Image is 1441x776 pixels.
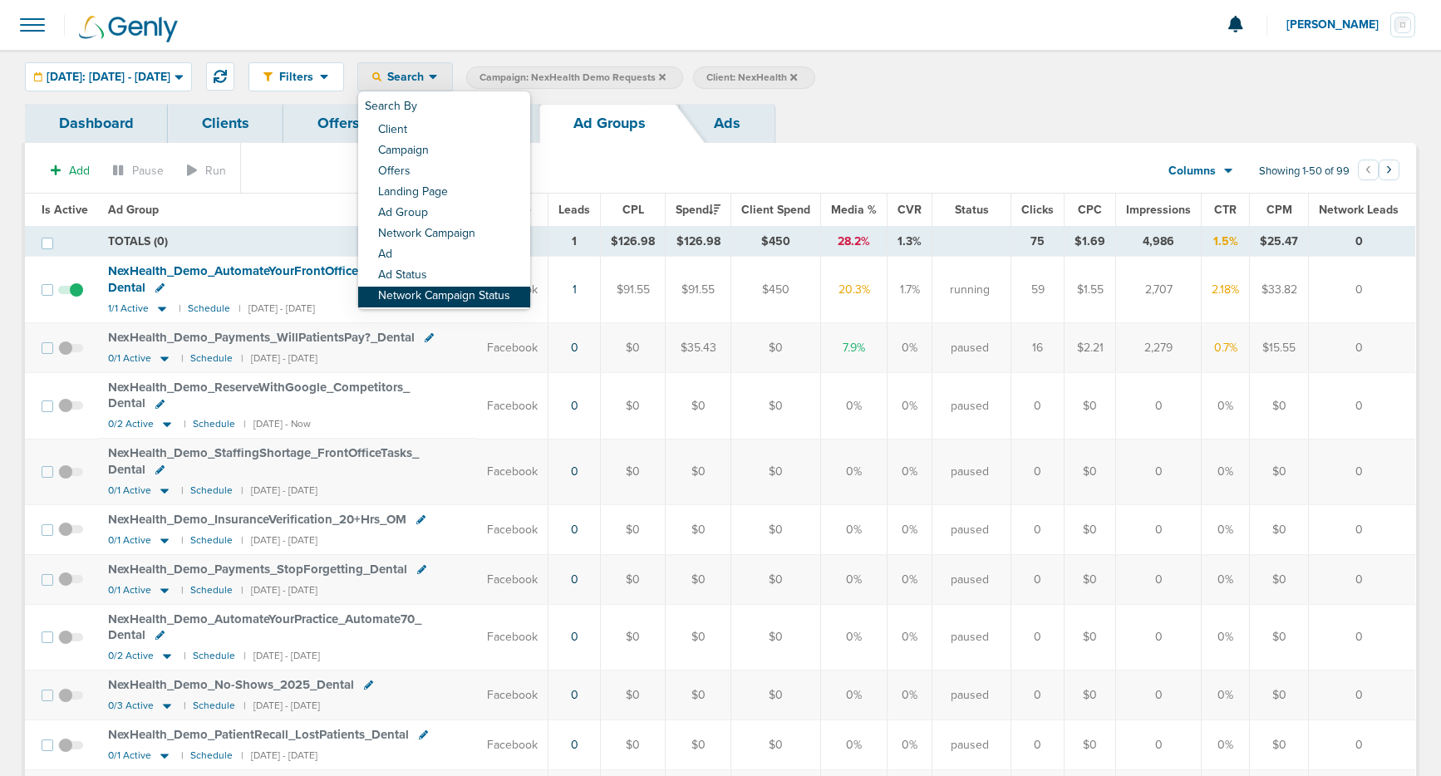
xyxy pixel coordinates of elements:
[571,464,578,479] a: 0
[480,71,666,85] span: Campaign: NexHealth Demo Requests
[193,700,235,712] small: Schedule
[358,224,530,245] a: Network Campaign
[831,203,877,217] span: Media %
[1309,373,1416,439] td: 0
[1065,227,1116,257] td: $1.69
[1116,439,1202,504] td: 0
[243,650,320,662] small: | [DATE] - [DATE]
[601,373,666,439] td: $0
[1011,670,1065,720] td: 0
[888,373,932,439] td: 0%
[888,720,932,770] td: 0%
[358,266,530,287] a: Ad Status
[1379,160,1399,180] button: Go to next page
[25,104,168,143] a: Dashboard
[1309,323,1416,373] td: 0
[358,287,530,307] a: Network Campaign Status
[108,611,421,643] span: NexHealth_ Demo_ AutomateYourPractice_ Automate70_ Dental
[108,445,419,477] span: NexHealth_ Demo_ StaffingShortage_ FrontOfficeTasks_ Dental
[951,340,989,356] span: paused
[1011,720,1065,770] td: 0
[731,439,821,504] td: $0
[1116,227,1202,257] td: 4,986
[1011,605,1065,670] td: 0
[477,323,548,373] td: Facebook
[888,227,932,257] td: 1.3%
[731,670,821,720] td: $0
[1011,257,1065,323] td: 59
[1116,323,1202,373] td: 2,279
[888,605,932,670] td: 0%
[571,572,578,587] a: 0
[241,584,317,597] small: | [DATE] - [DATE]
[1011,373,1065,439] td: 0
[108,534,151,547] span: 0/1 Active
[1250,373,1309,439] td: $0
[477,720,548,770] td: Facebook
[571,688,578,702] a: 0
[548,227,601,257] td: 1
[601,505,666,555] td: $0
[571,399,578,413] a: 0
[821,670,888,720] td: 0%
[181,534,182,547] small: |
[666,555,731,605] td: $0
[821,439,888,504] td: 0%
[358,93,530,120] h6: Search By
[358,141,530,162] a: Campaign
[821,257,888,323] td: 20.3%
[181,749,182,762] small: |
[108,700,154,712] span: 0/3 Active
[888,505,932,555] td: 0%
[951,629,989,646] span: paused
[108,512,406,527] span: NexHealth_ Demo_ InsuranceVerification_ 20+Hrs_ OM
[108,302,149,315] span: 1/1 Active
[1309,505,1416,555] td: 0
[951,398,989,415] span: paused
[1286,19,1390,31] span: [PERSON_NAME]
[1250,227,1309,257] td: $25.47
[1065,257,1116,323] td: $1.55
[571,738,578,752] a: 0
[1065,373,1116,439] td: $0
[731,555,821,605] td: $0
[477,505,548,555] td: Facebook
[241,352,317,365] small: | [DATE] - [DATE]
[601,605,666,670] td: $0
[898,203,922,217] span: CVR
[1250,505,1309,555] td: $0
[1202,505,1250,555] td: 0%
[1266,203,1292,217] span: CPM
[1250,257,1309,323] td: $33.82
[47,71,170,83] span: [DATE]: [DATE] - [DATE]
[741,203,810,217] span: Client Spend
[108,562,407,577] span: NexHealth_ Demo_ Payments_ StopForgetting_ Dental
[1202,439,1250,504] td: 0%
[190,352,233,365] small: Schedule
[477,373,548,439] td: Facebook
[666,257,731,323] td: $91.55
[243,700,320,712] small: | [DATE] - [DATE]
[1202,720,1250,770] td: 0%
[951,687,989,704] span: paused
[731,227,821,257] td: $450
[108,352,151,365] span: 0/1 Active
[731,505,821,555] td: $0
[239,302,315,315] small: | [DATE] - [DATE]
[1011,439,1065,504] td: 0
[477,670,548,720] td: Facebook
[888,555,932,605] td: 0%
[243,418,311,430] small: | [DATE] - Now
[1116,257,1202,323] td: 2,707
[1309,720,1416,770] td: 0
[680,104,775,143] a: Ads
[193,650,235,662] small: Schedule
[888,439,932,504] td: 0%
[1116,555,1202,605] td: 0
[601,439,666,504] td: $0
[821,555,888,605] td: 0%
[358,162,530,183] a: Offers
[1011,323,1065,373] td: 16
[676,203,720,217] span: Spend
